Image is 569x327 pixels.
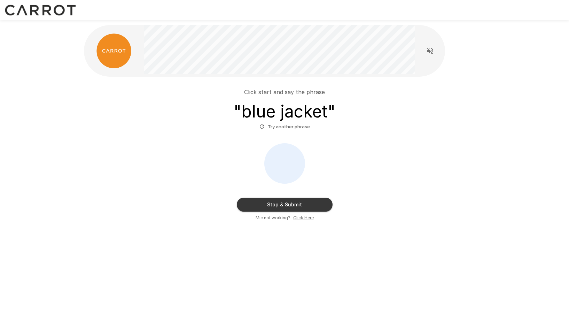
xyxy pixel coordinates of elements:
[258,121,312,132] button: Try another phrase
[237,198,333,212] button: Stop & Submit
[423,44,437,58] button: Read questions aloud
[244,88,325,96] p: Click start and say the phrase
[234,102,335,121] h3: " blue jacket "
[256,214,290,221] span: Mic not working?
[96,33,131,68] img: carrot_logo.png
[293,215,314,220] u: Click Here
